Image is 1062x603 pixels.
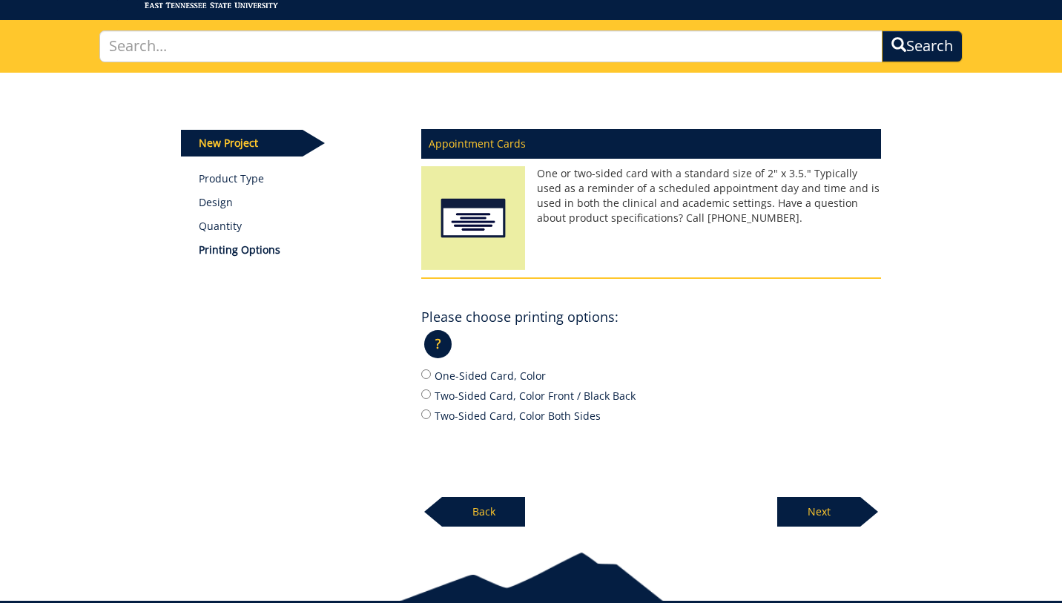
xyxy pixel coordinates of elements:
input: Two-Sided Card, Color Front / Black Back [421,389,431,399]
input: Search... [99,30,882,62]
button: Search [882,30,963,62]
p: Back [442,497,525,527]
a: Product Type [199,171,400,186]
p: Appointment Cards [421,129,881,159]
p: Design [199,195,400,210]
p: Quantity [199,219,400,234]
label: One-Sided Card, Color [421,367,881,383]
p: Printing Options [199,243,400,257]
p: One or two-sided card with a standard size of 2" x 3.5." Typically used as a reminder of a schedu... [421,166,881,225]
label: Two-Sided Card, Color Both Sides [421,407,881,424]
h4: Please choose printing options: [421,310,619,325]
p: ? [424,330,452,358]
input: One-Sided Card, Color [421,369,431,379]
label: Two-Sided Card, Color Front / Black Back [421,387,881,403]
p: New Project [181,130,303,156]
p: Next [777,497,860,527]
input: Two-Sided Card, Color Both Sides [421,409,431,419]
